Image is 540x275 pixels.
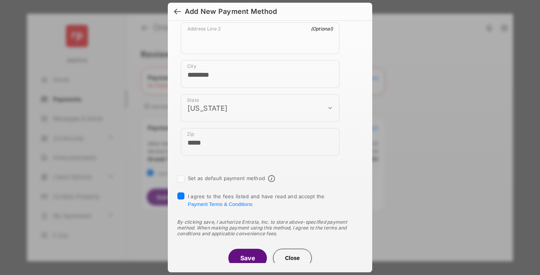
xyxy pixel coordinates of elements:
span: I agree to the fees listed and have read and accept the [188,193,325,207]
div: payment_method_screening[postal_addresses][administrativeArea] [181,94,339,122]
div: Add New Payment Method [185,7,277,16]
button: Save [228,249,267,267]
div: payment_method_screening[postal_addresses][postalCode] [181,128,339,156]
span: Default payment method info [268,175,275,182]
label: Set as default payment method [188,175,265,181]
button: Close [273,249,312,267]
button: I agree to the fees listed and have read and accept the [188,201,252,207]
div: payment_method_screening[postal_addresses][locality] [181,60,339,88]
div: payment_method_screening[postal_addresses][addressLine2] [181,22,339,54]
div: By clicking save, I authorize Entrata, Inc. to store above-specified payment method. When making ... [177,219,363,236]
